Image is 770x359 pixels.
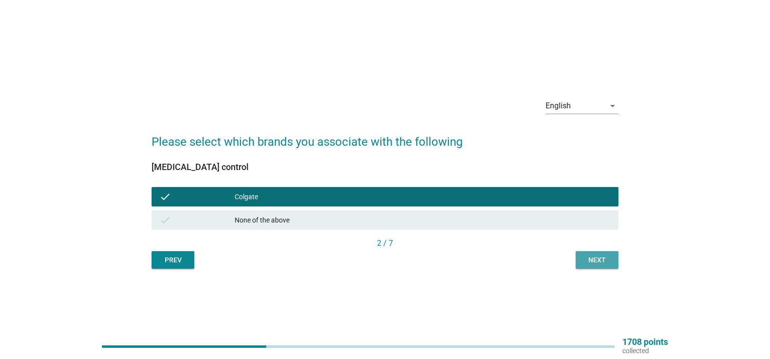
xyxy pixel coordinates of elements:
div: Prev [159,255,187,265]
i: check [159,214,171,226]
div: 2 / 7 [152,238,618,249]
p: 1708 points [622,338,668,346]
p: collected [622,346,668,355]
h2: Please select which brands you associate with the following [152,123,618,151]
i: check [159,191,171,203]
div: Next [583,255,611,265]
button: Prev [152,251,194,269]
i: arrow_drop_down [607,100,618,112]
div: [MEDICAL_DATA] control [152,160,618,173]
div: None of the above [235,214,611,226]
div: Colgate [235,191,611,203]
button: Next [576,251,618,269]
div: English [546,102,571,110]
